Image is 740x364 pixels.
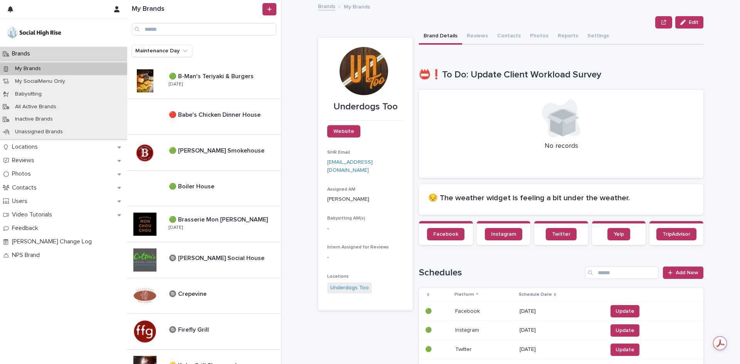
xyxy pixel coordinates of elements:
[327,216,365,221] span: Babysitting AM(s)
[552,231,570,237] span: Twitter
[419,29,462,45] button: Brand Details
[344,2,370,10] p: My Brands
[425,307,433,315] p: 🟢
[127,278,281,314] a: 🔘 Crepevine🔘 Crepevine
[169,71,255,80] p: 🟢 B-Man's Teriyaki & Burgers
[428,142,694,151] p: No records
[9,116,59,122] p: Inactive Brands
[9,157,40,164] p: Reviews
[327,125,360,138] a: Website
[9,104,62,110] p: All Active Brands
[333,129,354,134] span: Website
[485,228,522,240] a: Instagram
[520,308,601,315] p: [DATE]
[169,325,210,334] p: 🔘 Firefly Grill
[616,327,634,334] span: Update
[132,45,192,57] button: Maintenance Day
[327,245,389,250] span: Intern Assigned for Reviews
[327,150,350,155] span: SHR Email
[9,198,34,205] p: Users
[9,252,46,259] p: NPS Brand
[169,215,269,223] p: 🟢 Brasserie Mon [PERSON_NAME]
[127,171,281,206] a: 🟢 Boiler House🟢 Boiler House
[9,91,48,97] p: Babysitting
[127,206,281,242] a: 🟢 Brasserie Mon [PERSON_NAME]🟢 Brasserie Mon [PERSON_NAME] [DATE]
[9,65,47,72] p: My Brands
[9,225,44,232] p: Feedback
[327,274,349,279] span: Locations
[425,325,433,334] p: 🟢
[127,242,281,278] a: 🔘 [PERSON_NAME] Social House🔘 [PERSON_NAME] Social House
[455,325,481,334] p: Instagram
[493,29,525,45] button: Contacts
[327,187,355,192] span: Assigned AM
[610,305,639,317] button: Update
[9,50,36,57] p: Brands
[519,290,552,299] p: Schedule Date
[585,267,658,279] input: Search
[9,238,98,245] p: [PERSON_NAME] Change Log
[546,228,577,240] a: Twitter
[656,228,696,240] a: TripAdvisor
[169,181,216,190] p: 🟢 Boiler House
[169,146,266,154] p: 🟢 [PERSON_NAME] Smokehouse
[169,253,266,262] p: 🔘 [PERSON_NAME] Social House
[9,129,69,135] p: Unassigned Brands
[327,159,373,173] a: [EMAIL_ADDRESS][DOMAIN_NAME]
[132,5,261,13] h1: My Brands
[9,211,58,218] p: Video Tutorials
[9,184,43,191] p: Contacts
[419,267,582,278] h1: Schedules
[6,25,62,40] img: o5DnuTxEQV6sW9jFYBBf
[327,253,404,262] p: -
[127,63,281,99] a: 🟢 B-Man's Teriyaki & Burgers🟢 B-Man's Teriyaki & Burgers [DATE]
[520,327,601,334] p: [DATE]
[614,231,624,237] span: Yelp
[663,267,703,279] a: Add New
[419,321,703,340] tr: 🟢🟢 InstagramInstagram [DATE]Update
[127,99,281,135] a: 🔴 Babe's Chicken Dinner House🔴 Babe's Chicken Dinner House
[327,225,404,233] p: -
[327,195,404,203] p: [PERSON_NAME]
[425,345,433,353] p: 🟢
[454,290,474,299] p: Platform
[491,231,516,237] span: Instagram
[330,284,369,292] a: Underdogs Too
[607,228,630,240] a: Yelp
[169,289,208,298] p: 🔘 Crepevine
[419,340,703,359] tr: 🟢🟢 TwitterTwitter [DATE]Update
[169,110,262,119] p: 🔴 Babe's Chicken Dinner House
[616,307,634,315] span: Update
[675,16,703,29] button: Edit
[616,346,634,354] span: Update
[327,101,404,112] p: Underdogs Too
[127,314,281,350] a: 🔘 Firefly Grill🔘 Firefly Grill
[318,2,335,10] a: Brands
[455,345,473,353] p: Twitter
[676,270,698,275] span: Add New
[9,78,71,85] p: My SocialMenu Only
[9,143,44,151] p: Locations
[583,29,614,45] button: Settings
[610,344,639,356] button: Update
[428,193,694,203] h2: 😔 The weather widget is feeling a bit under the weather.
[132,23,276,35] input: Search
[525,29,553,45] button: Photos
[169,225,183,230] p: [DATE]
[9,170,37,178] p: Photos
[419,69,703,81] h1: 📛❗To Do: Update Client Workload Survey
[520,346,601,353] p: [DATE]
[433,231,458,237] span: Facebook
[663,231,690,237] span: TripAdvisor
[419,302,703,321] tr: 🟢🟢 FacebookFacebook [DATE]Update
[127,135,281,171] a: 🟢 [PERSON_NAME] Smokehouse🟢 [PERSON_NAME] Smokehouse
[689,20,698,25] span: Edit
[455,307,481,315] p: Facebook
[462,29,493,45] button: Reviews
[610,324,639,337] button: Update
[553,29,583,45] button: Reports
[427,228,464,240] a: Facebook
[169,82,183,87] p: [DATE]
